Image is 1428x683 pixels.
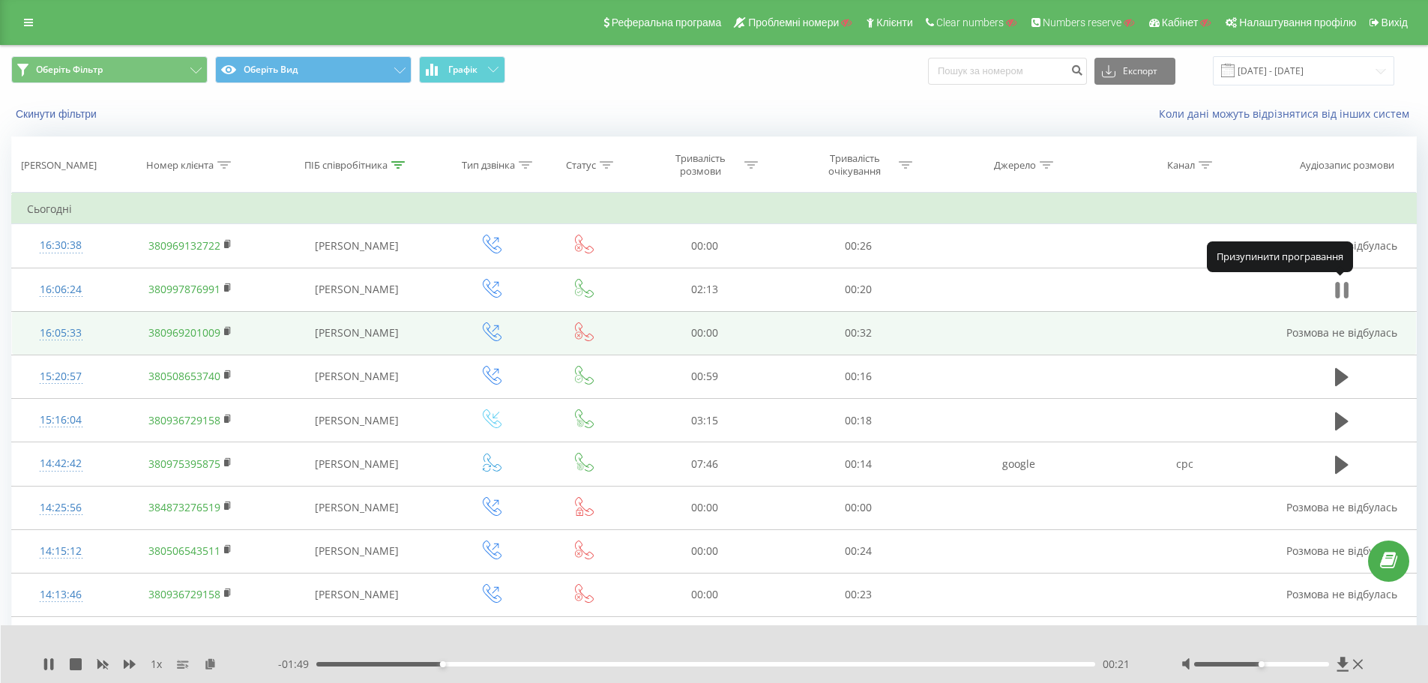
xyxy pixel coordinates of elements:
[27,449,95,478] div: 14:42:42
[1102,442,1268,486] td: cpc
[11,107,104,121] button: Скинути фільтри
[271,399,443,442] td: [PERSON_NAME]
[148,413,220,427] a: 380936729158
[148,457,220,471] a: 380975395875
[448,64,477,75] span: Графік
[1207,241,1353,271] div: Призупинити програвання
[11,56,208,83] button: Оберіть Фільтр
[151,657,162,672] span: 1 x
[936,442,1102,486] td: google
[782,442,936,486] td: 00:14
[782,355,936,398] td: 00:16
[148,500,220,514] a: 384873276519
[146,159,214,172] div: Номер клієнта
[627,311,781,355] td: 00:00
[215,56,412,83] button: Оберіть Вид
[627,355,781,398] td: 00:59
[12,194,1417,224] td: Сьогодні
[782,617,936,661] td: 00:16
[782,268,936,311] td: 00:20
[271,442,443,486] td: [PERSON_NAME]
[782,573,936,616] td: 00:23
[627,224,781,268] td: 00:00
[27,275,95,304] div: 16:06:24
[271,268,443,311] td: [PERSON_NAME]
[304,159,388,172] div: ПІБ співробітника
[1286,500,1397,514] span: Розмова не відбулась
[21,159,97,172] div: [PERSON_NAME]
[1300,159,1394,172] div: Аудіозапис розмови
[1159,106,1417,121] a: Коли дані можуть відрізнятися вiд інших систем
[271,573,443,616] td: [PERSON_NAME]
[782,529,936,573] td: 00:24
[936,617,1102,661] td: fb
[27,362,95,391] div: 15:20:57
[1286,587,1397,601] span: Розмова не відбулась
[27,624,95,653] div: 13:01:13
[27,319,95,348] div: 16:05:33
[627,529,781,573] td: 00:00
[627,486,781,529] td: 00:00
[271,311,443,355] td: [PERSON_NAME]
[148,544,220,558] a: 380506543511
[27,231,95,260] div: 16:30:38
[928,58,1087,85] input: Пошук за номером
[1103,657,1130,672] span: 00:21
[36,64,103,76] span: Оберіть Фільтр
[271,617,443,661] td: [PERSON_NAME]
[782,224,936,268] td: 00:26
[27,406,95,435] div: 15:16:04
[148,587,220,601] a: 380936729158
[566,159,596,172] div: Статус
[148,238,220,253] a: 380969132722
[271,355,443,398] td: [PERSON_NAME]
[462,159,515,172] div: Тип дзвінка
[148,325,220,340] a: 380969201009
[271,529,443,573] td: [PERSON_NAME]
[1382,16,1408,28] span: Вихід
[627,399,781,442] td: 03:15
[1043,16,1121,28] span: Numbers reserve
[782,399,936,442] td: 00:18
[1259,661,1265,667] div: Accessibility label
[936,16,1004,28] span: Clear numbers
[1094,58,1175,85] button: Експорт
[1162,16,1199,28] span: Кабінет
[419,56,505,83] button: Графік
[994,159,1036,172] div: Джерело
[876,16,913,28] span: Клієнти
[782,311,936,355] td: 00:32
[1286,238,1397,253] span: Розмова не відбулась
[278,657,316,672] span: - 01:49
[27,493,95,523] div: 14:25:56
[660,152,741,178] div: Тривалість розмови
[27,580,95,610] div: 14:13:46
[1239,16,1356,28] span: Налаштування профілю
[748,16,839,28] span: Проблемні номери
[1286,544,1397,558] span: Розмова не відбулась
[1286,325,1397,340] span: Розмова не відбулась
[612,16,722,28] span: Реферальна програма
[271,486,443,529] td: [PERSON_NAME]
[1167,159,1195,172] div: Канал
[27,537,95,566] div: 14:15:12
[627,442,781,486] td: 07:46
[782,486,936,529] td: 00:00
[627,268,781,311] td: 02:13
[439,661,445,667] div: Accessibility label
[815,152,895,178] div: Тривалість очікування
[1102,617,1268,661] td: cpc
[627,617,781,661] td: 00:00
[627,573,781,616] td: 00:00
[148,282,220,296] a: 380997876991
[271,224,443,268] td: [PERSON_NAME]
[148,369,220,383] a: 380508653740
